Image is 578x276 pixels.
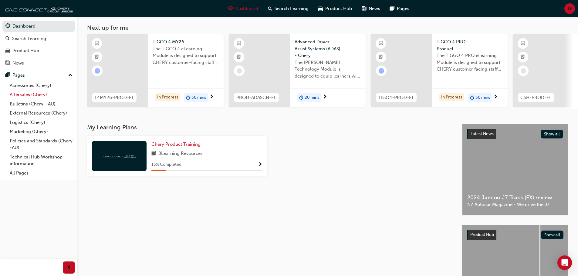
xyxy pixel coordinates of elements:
[357,2,385,15] a: news-iconNews
[103,153,136,159] img: oneconnect
[235,5,258,12] span: Dashboard
[2,19,75,70] button: DashboardSearch LearningProduct HubNews
[7,152,75,168] a: Technical Hub Workshop information
[2,58,75,69] a: News
[7,108,75,118] a: External Resources (Chery)
[493,95,498,100] span: next-icon
[95,53,99,61] span: booktick-icon
[521,40,525,48] span: learningResourceType_ELEARNING-icon
[77,24,578,31] h3: Next up for me
[94,94,134,101] span: T4MY26-PROD-EL
[151,141,201,147] span: Chery Product Training
[521,53,525,61] span: booktick-icon
[295,59,361,80] span: The [PERSON_NAME] Technology Module is designed to equip learners with essential knowledge about ...
[5,48,10,54] span: car-icon
[305,94,319,101] span: 20 mins
[155,93,180,101] div: In Progress
[7,168,75,178] a: All Pages
[209,95,214,100] span: next-icon
[186,94,190,102] span: duration-icon
[67,264,71,271] span: prev-icon
[223,2,263,15] a: guage-iconDashboard
[299,94,303,102] span: duration-icon
[379,68,384,74] span: learningRecordVerb_ATTEMPT-icon
[325,5,352,12] span: Product Hub
[369,5,380,12] span: News
[541,231,564,239] button: Show all
[7,127,75,136] a: Marketing (Chery)
[5,36,10,42] span: search-icon
[313,2,357,15] a: car-iconProduct Hub
[470,232,494,237] span: Product Hub
[467,201,563,208] span: NZ Autocar Magazine - We drive the J7.
[263,2,313,15] a: search-iconSearch Learning
[397,5,409,12] span: Pages
[378,94,414,101] span: TIGO4-PROD-EL
[362,5,366,12] span: news-icon
[2,45,75,56] a: Product Hub
[2,21,75,32] a: Dashboard
[2,70,75,81] button: Pages
[318,5,323,12] span: car-icon
[462,124,568,215] a: Latest NewsShow all2024 Jaecoo J7 Track (EX) reviewNZ Autocar Magazine - We drive the J7.
[7,99,75,109] a: Bulletins (Chery - AU)
[7,136,75,152] a: Policies and Standards (Chery -AU)
[470,94,474,102] span: duration-icon
[95,40,99,48] span: learningResourceType_ELEARNING-icon
[557,255,572,270] div: Open Intercom Messenger
[467,230,563,240] a: Product HubShow all
[68,71,73,79] span: up-icon
[153,38,219,45] span: TIGGO 4 MY26
[237,40,241,48] span: learningResourceType_ELEARNING-icon
[521,68,526,74] span: learningRecordVerb_NONE-icon
[437,52,503,73] span: The TIGGO 4 PRO eLearning Module is designed to support CHERY customer facing staff with the prod...
[379,53,383,61] span: booktick-icon
[153,45,219,66] span: The TIGGO 4 eLearning Module is designed to support CHERY customer-facing staff with the product ...
[12,72,25,79] div: Pages
[12,47,39,54] div: Product Hub
[467,129,563,139] a: Latest NewsShow all
[229,34,366,107] a: PROD-ADASCH-ELAdvanced Driver Assist Systems (ADAS) - CheryThe [PERSON_NAME] Technology Module is...
[95,68,100,74] span: learningRecordVerb_ATTEMPT-icon
[379,40,383,48] span: learningResourceType_ELEARNING-icon
[520,94,552,101] span: CSH-PROD-EL
[5,61,10,66] span: news-icon
[5,24,10,29] span: guage-icon
[12,35,46,42] div: Search Learning
[158,150,203,158] span: 8 Learning Resources
[437,38,503,52] span: TIGGO 4 PRO - Product
[87,34,224,107] a: T4MY26-PROD-ELTIGGO 4 MY26The TIGGO 4 eLearning Module is designed to support CHERY customer-faci...
[237,53,241,61] span: booktick-icon
[3,2,73,15] img: oneconnect
[295,38,361,59] span: Advanced Driver Assist Systems (ADAS) - Chery
[467,194,563,201] span: 2024 Jaecoo J7 Track (EX) review
[228,5,233,12] span: guage-icon
[567,5,572,12] span: TF
[371,34,508,107] a: TIGO4-PROD-ELTIGGO 4 PRO - ProductThe TIGGO 4 PRO eLearning Module is designed to support CHERY c...
[268,5,272,12] span: search-icon
[258,161,262,168] button: Show Progress
[564,3,575,14] button: TF
[7,90,75,99] a: Aftersales (Chery)
[258,162,262,168] span: Show Progress
[237,68,242,74] span: learningRecordVerb_NONE-icon
[2,33,75,44] a: Search Learning
[275,5,309,12] span: Search Learning
[439,93,464,101] div: In Progress
[390,5,394,12] span: pages-icon
[7,118,75,127] a: Logistics (Chery)
[385,2,414,15] a: pages-iconPages
[151,150,156,158] span: book-icon
[12,60,24,67] div: News
[541,130,563,138] button: Show all
[475,94,490,101] span: 30 mins
[151,141,203,148] a: Chery Product Training
[191,94,206,101] span: 30 mins
[323,95,327,100] span: next-icon
[236,94,276,101] span: PROD-ADASCH-EL
[7,81,75,90] a: Accessories (Chery)
[87,124,452,131] h3: My Learning Plans
[5,73,10,78] span: pages-icon
[151,161,181,168] span: 13 % Completed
